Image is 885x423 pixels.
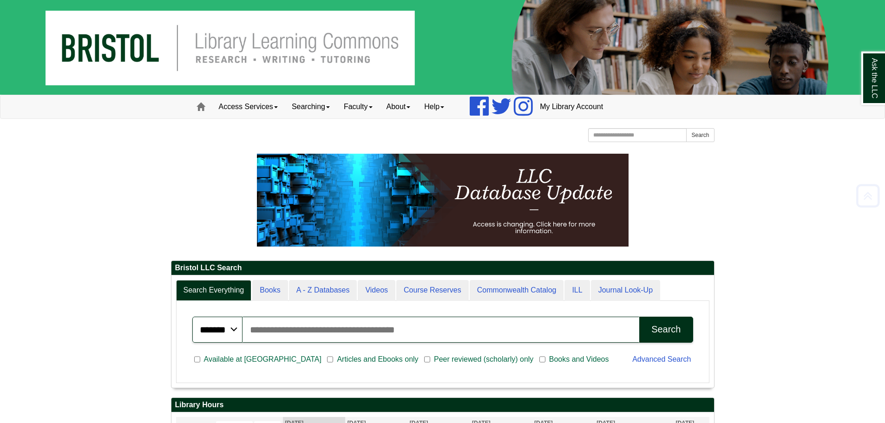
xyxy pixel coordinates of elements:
[257,154,629,247] img: HTML tutorial
[639,317,693,343] button: Search
[176,280,252,301] a: Search Everything
[212,95,285,118] a: Access Services
[424,355,430,364] input: Peer reviewed (scholarly) only
[327,355,333,364] input: Articles and Ebooks only
[358,280,395,301] a: Videos
[591,280,660,301] a: Journal Look-Up
[285,95,337,118] a: Searching
[380,95,418,118] a: About
[430,354,537,365] span: Peer reviewed (scholarly) only
[289,280,357,301] a: A - Z Databases
[533,95,610,118] a: My Library Account
[632,355,691,363] a: Advanced Search
[171,261,714,275] h2: Bristol LLC Search
[171,398,714,412] h2: Library Hours
[539,355,545,364] input: Books and Videos
[470,280,564,301] a: Commonwealth Catalog
[333,354,422,365] span: Articles and Ebooks only
[686,128,714,142] button: Search
[252,280,288,301] a: Books
[396,280,469,301] a: Course Reserves
[200,354,325,365] span: Available at [GEOGRAPHIC_DATA]
[853,189,883,202] a: Back to Top
[417,95,451,118] a: Help
[194,355,200,364] input: Available at [GEOGRAPHIC_DATA]
[651,324,681,335] div: Search
[545,354,613,365] span: Books and Videos
[337,95,380,118] a: Faculty
[564,280,590,301] a: ILL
